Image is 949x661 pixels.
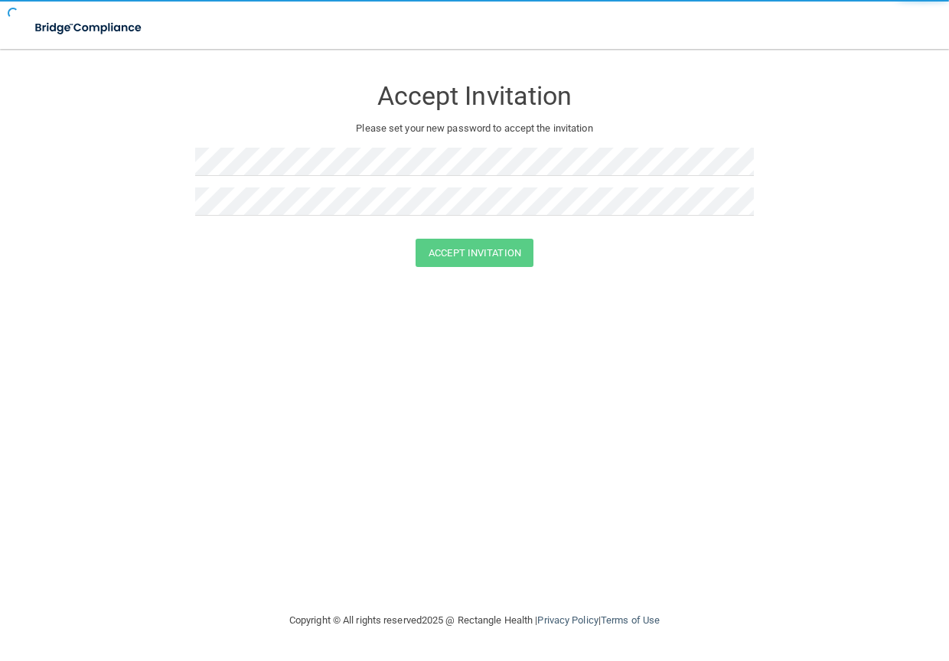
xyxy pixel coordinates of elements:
button: Accept Invitation [416,239,533,267]
a: Terms of Use [601,614,660,626]
a: Privacy Policy [537,614,598,626]
img: bridge_compliance_login_screen.278c3ca4.svg [23,12,155,44]
h3: Accept Invitation [195,82,754,110]
div: Copyright © All rights reserved 2025 @ Rectangle Health | | [195,596,754,645]
p: Please set your new password to accept the invitation [207,119,742,138]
